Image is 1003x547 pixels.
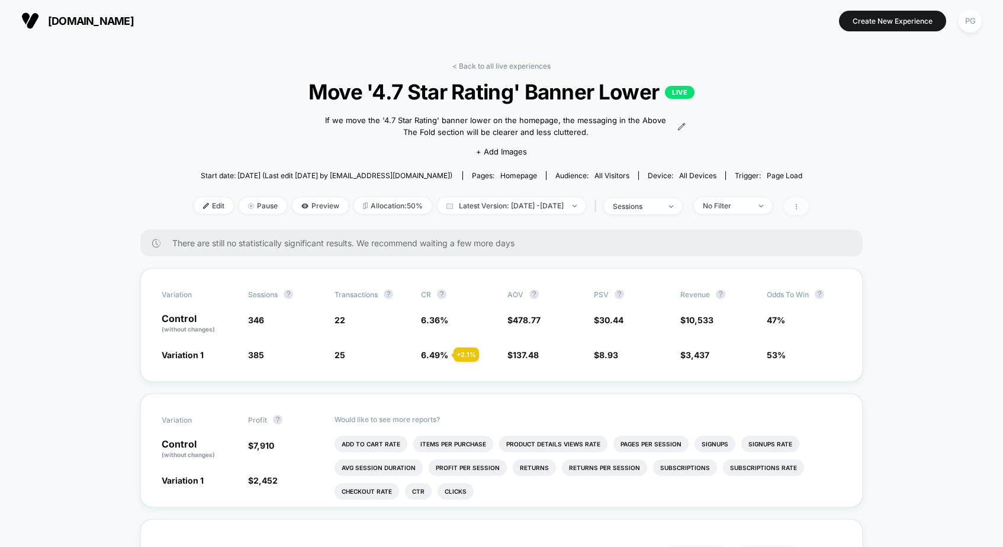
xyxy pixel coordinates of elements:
[162,451,215,458] span: (without changes)
[723,459,804,476] li: Subscriptions Rate
[284,289,293,299] button: ?
[839,11,946,31] button: Create New Experience
[248,290,278,299] span: Sessions
[499,436,607,452] li: Product Details Views Rate
[405,483,432,500] li: Ctr
[680,290,710,299] span: Revenue
[253,440,274,451] span: 7,910
[955,9,985,33] button: PG
[194,198,233,214] span: Edit
[767,315,785,325] span: 47%
[716,289,725,299] button: ?
[172,238,839,248] span: There are still no statistically significant results. We recommend waiting a few more days
[703,201,750,210] div: No Filter
[335,483,399,500] li: Checkout Rate
[162,350,204,360] span: Variation 1
[421,350,448,360] span: 6.49 %
[335,459,423,476] li: Avg Session Duration
[759,205,763,207] img: end
[162,314,236,334] p: Control
[507,290,523,299] span: AOV
[591,198,604,215] span: |
[767,171,802,180] span: Page Load
[248,315,264,325] span: 346
[438,198,586,214] span: Latest Version: [DATE] - [DATE]
[599,350,618,360] span: 8.93
[695,436,735,452] li: Signups
[317,115,675,138] span: If we move the '4.7 Star Rating' banner lower on the homepage, the messaging in the Above The Fol...
[162,326,215,333] span: (without changes)
[201,171,452,180] span: Start date: [DATE] (Last edit [DATE] by [EMAIL_ADDRESS][DOMAIN_NAME])
[162,415,227,424] span: Variation
[741,436,799,452] li: Signups Rate
[513,350,539,360] span: 137.48
[767,350,786,360] span: 53%
[438,483,474,500] li: Clicks
[239,198,287,214] span: Pause
[48,15,134,27] span: [DOMAIN_NAME]
[613,436,689,452] li: Pages Per Session
[162,475,204,485] span: Variation 1
[665,86,695,99] p: LIVE
[273,415,282,424] button: ?
[335,315,345,325] span: 22
[335,436,407,452] li: Add To Cart Rate
[594,171,629,180] span: All Visitors
[959,9,982,33] div: PG
[292,198,348,214] span: Preview
[680,350,709,360] span: $
[594,350,618,360] span: $
[613,202,660,211] div: sessions
[162,439,236,459] p: Control
[437,289,446,299] button: ?
[363,202,368,209] img: rebalance
[686,350,709,360] span: 3,437
[18,11,137,30] button: [DOMAIN_NAME]
[335,350,345,360] span: 25
[679,171,716,180] span: all devices
[599,315,623,325] span: 30.44
[384,289,393,299] button: ?
[615,289,624,299] button: ?
[507,350,539,360] span: $
[429,459,507,476] li: Profit Per Session
[354,198,432,214] span: Allocation: 50%
[335,290,378,299] span: Transactions
[248,350,264,360] span: 385
[653,459,717,476] li: Subscriptions
[555,171,629,180] div: Audience:
[162,289,227,299] span: Variation
[735,171,802,180] div: Trigger:
[529,289,539,299] button: ?
[472,171,537,180] div: Pages:
[573,205,577,207] img: end
[335,415,841,424] p: Would like to see more reports?
[248,475,278,485] span: $
[513,315,541,325] span: 478.77
[680,315,713,325] span: $
[421,290,431,299] span: CR
[507,315,541,325] span: $
[594,290,609,299] span: PSV
[594,315,623,325] span: $
[248,203,254,209] img: end
[452,62,551,70] a: < Back to all live experiences
[500,171,537,180] span: homepage
[638,171,725,180] span: Device:
[21,12,39,30] img: Visually logo
[248,416,267,424] span: Profit
[421,315,448,325] span: 6.36 %
[513,459,556,476] li: Returns
[413,436,493,452] li: Items Per Purchase
[203,203,209,209] img: edit
[476,147,527,156] span: + Add Images
[562,459,647,476] li: Returns Per Session
[248,440,274,451] span: $
[253,475,278,485] span: 2,452
[767,289,832,299] span: Odds to Win
[454,347,479,362] div: + 2.1 %
[686,315,713,325] span: 10,533
[669,205,673,208] img: end
[815,289,824,299] button: ?
[446,203,453,209] img: calendar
